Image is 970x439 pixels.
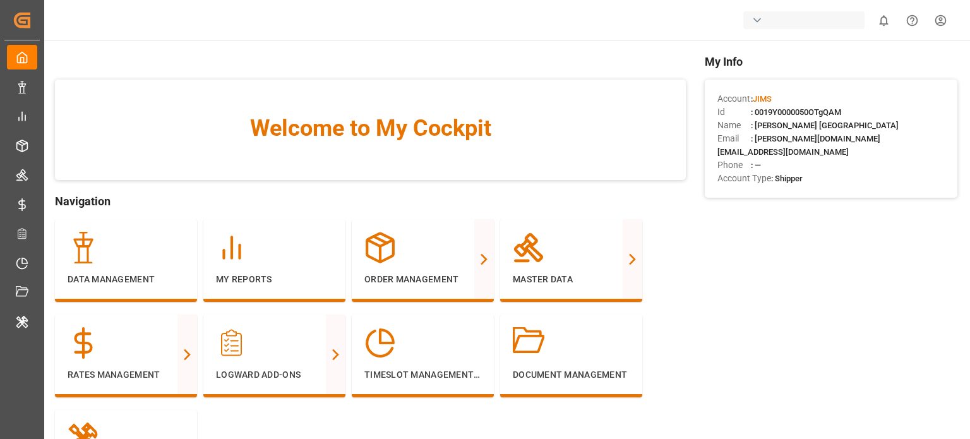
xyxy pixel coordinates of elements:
p: Master Data [513,273,630,286]
span: : [PERSON_NAME] [GEOGRAPHIC_DATA] [751,121,899,130]
span: Account [717,92,751,105]
span: Account Type [717,172,771,185]
p: Logward Add-ons [216,368,333,382]
span: My Info [705,53,957,70]
span: Email [717,132,751,145]
p: Rates Management [68,368,184,382]
p: Document Management [513,368,630,382]
span: : [751,94,772,104]
span: Id [717,105,751,119]
span: : [PERSON_NAME][DOMAIN_NAME][EMAIL_ADDRESS][DOMAIN_NAME] [717,134,880,157]
p: Timeslot Management V2 [364,368,481,382]
button: show 0 new notifications [870,6,898,35]
p: Data Management [68,273,184,286]
p: Order Management [364,273,481,286]
span: Welcome to My Cockpit [80,111,661,145]
span: Navigation [55,193,686,210]
p: My Reports [216,273,333,286]
span: : Shipper [771,174,803,183]
span: Name [717,119,751,132]
span: : 0019Y0000050OTgQAM [751,107,841,117]
span: : — [751,160,761,170]
span: Phone [717,159,751,172]
button: Help Center [898,6,926,35]
span: JIMS [753,94,772,104]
